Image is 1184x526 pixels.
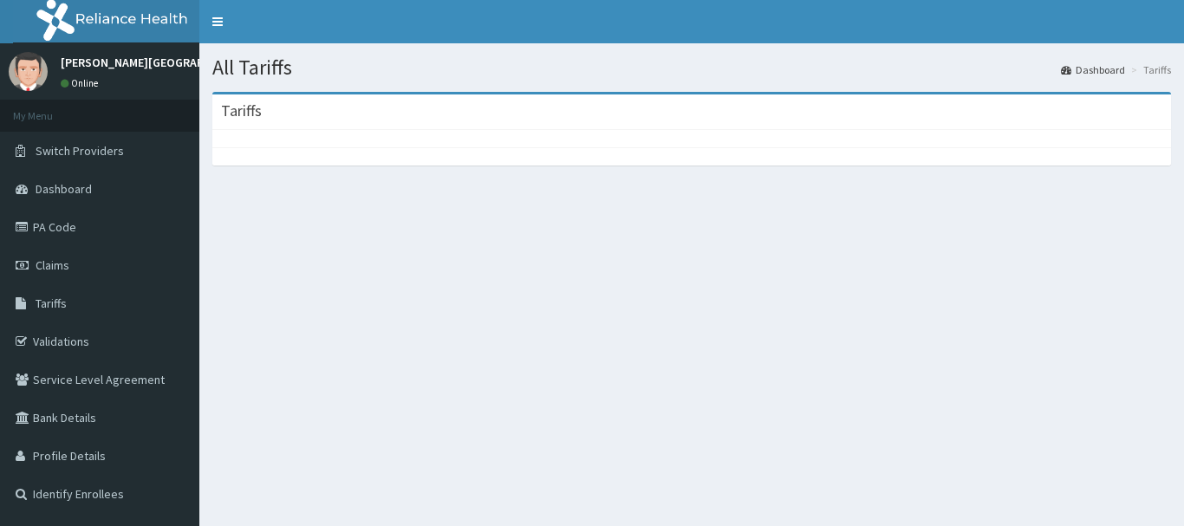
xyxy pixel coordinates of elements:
[221,103,262,119] h3: Tariffs
[36,257,69,273] span: Claims
[61,56,260,68] p: [PERSON_NAME][GEOGRAPHIC_DATA]
[36,143,124,159] span: Switch Providers
[1127,62,1171,77] li: Tariffs
[36,181,92,197] span: Dashboard
[9,52,48,91] img: User Image
[36,295,67,311] span: Tariffs
[61,77,102,89] a: Online
[212,56,1171,79] h1: All Tariffs
[1061,62,1125,77] a: Dashboard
